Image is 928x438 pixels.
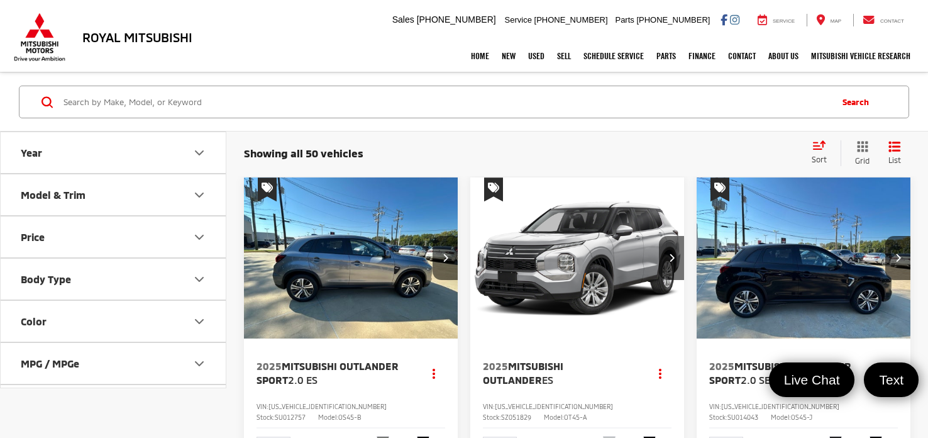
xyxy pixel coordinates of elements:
img: 2025 Mitsubishi Outlander ES [470,177,685,339]
span: Live Chat [778,371,846,388]
a: Service [748,14,804,26]
span: [PHONE_NUMBER] [417,14,496,25]
span: Service [505,15,532,25]
button: Body TypeBody Type [1,259,227,300]
a: About Us [762,40,805,72]
span: Contact [880,18,904,24]
span: Special [258,177,277,201]
button: PricePrice [1,216,227,257]
span: Sort [812,155,827,164]
button: Search [830,86,887,118]
span: 2.0 ES [288,374,318,386]
a: Contact [853,14,914,26]
button: Actions [423,362,445,385]
button: Mileage [1,385,227,426]
span: VIN: [709,403,721,410]
a: 2025 Mitsubishi Outlander Sport 2.0 ES2025 Mitsubishi Outlander Sport 2.0 ES2025 Mitsubishi Outla... [243,177,459,339]
a: 2025Mitsubishi OutlanderES [483,359,637,388]
span: [PHONE_NUMBER] [636,15,710,25]
a: 2025 Mitsubishi Outlander ES2025 Mitsubishi Outlander ES2025 Mitsubishi Outlander ES2025 Mitsubis... [470,177,685,339]
div: Body Type [192,272,207,287]
span: [US_VEHICLE_IDENTIFICATION_NUMBER] [268,403,387,410]
span: VIN: [483,403,495,410]
div: Body Type [21,273,71,285]
div: Color [21,315,47,327]
button: Next image [659,236,684,280]
a: 2025Mitsubishi Outlander Sport2.0 SE [709,359,863,388]
button: Grid View [841,140,879,166]
a: 2025 Mitsubishi Outlander Sport 2.0 SE2025 Mitsubishi Outlander Sport 2.0 SE2025 Mitsubishi Outla... [696,177,912,339]
span: Parts [615,15,634,25]
h3: Royal Mitsubishi [82,30,192,44]
img: 2025 Mitsubishi Outlander Sport 2.0 ES [243,177,459,339]
a: Finance [682,40,722,72]
div: Price [21,231,45,243]
button: YearYear [1,132,227,173]
span: 2025 [483,360,508,372]
img: Mitsubishi [11,13,68,62]
a: Instagram: Click to visit our Instagram page [730,14,739,25]
span: Sales [392,14,414,25]
span: Stock: [709,413,727,421]
a: Live Chat [769,362,855,397]
span: SU014043 [727,413,758,421]
span: ES [542,374,553,386]
span: Stock: [483,413,501,421]
span: Model: [318,413,338,421]
span: dropdown dots [433,368,435,378]
button: ColorColor [1,301,227,342]
span: [US_VEHICLE_IDENTIFICATION_NUMBER] [495,403,613,410]
span: VIN: [257,403,268,410]
a: New [495,40,522,72]
span: OT45-A [564,413,587,421]
a: 2025Mitsubishi Outlander Sport2.0 ES [257,359,411,388]
a: Facebook: Click to visit our Facebook page [721,14,727,25]
a: Mitsubishi Vehicle Research [805,40,917,72]
span: Showing all 50 vehicles [244,147,363,159]
div: Year [192,145,207,160]
span: 2.0 SE [741,374,770,386]
span: 2025 [257,360,282,372]
div: 2025 Mitsubishi Outlander Sport 2.0 SE 0 [696,177,912,339]
a: Contact [722,40,762,72]
a: Used [522,40,551,72]
span: Model: [771,413,791,421]
div: Year [21,147,42,159]
span: OS45-J [791,413,812,421]
span: [PHONE_NUMBER] [534,15,608,25]
span: OS45-B [338,413,361,421]
button: List View [879,140,910,166]
a: Sell [551,40,577,72]
span: Model: [544,413,564,421]
span: Service [773,18,795,24]
a: Text [864,362,919,397]
button: Actions [649,362,671,385]
span: Special [484,177,503,201]
div: Price [192,230,207,245]
span: Mitsubishi Outlander Sport [709,360,851,386]
button: Select sort value [805,140,841,166]
span: Grid [855,155,870,166]
span: dropdown dots [659,368,661,378]
div: Color [192,314,207,329]
span: Text [873,371,910,388]
input: Search by Make, Model, or Keyword [62,87,830,117]
span: List [888,155,901,166]
span: SZ051829 [501,413,531,421]
div: Model & Trim [21,189,86,201]
span: Mitsubishi Outlander [483,360,563,386]
button: Next image [885,236,910,280]
button: Model & TrimModel & Trim [1,174,227,215]
div: Model & Trim [192,188,207,203]
img: 2025 Mitsubishi Outlander Sport 2.0 SE [696,177,912,339]
span: Stock: [257,413,275,421]
div: MPG / MPGe [21,357,79,369]
span: Map [831,18,841,24]
div: MPG / MPGe [192,356,207,371]
a: Home [465,40,495,72]
a: Schedule Service: Opens in a new tab [577,40,650,72]
span: 2025 [709,360,734,372]
button: Next image [433,236,458,280]
a: Map [807,14,851,26]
